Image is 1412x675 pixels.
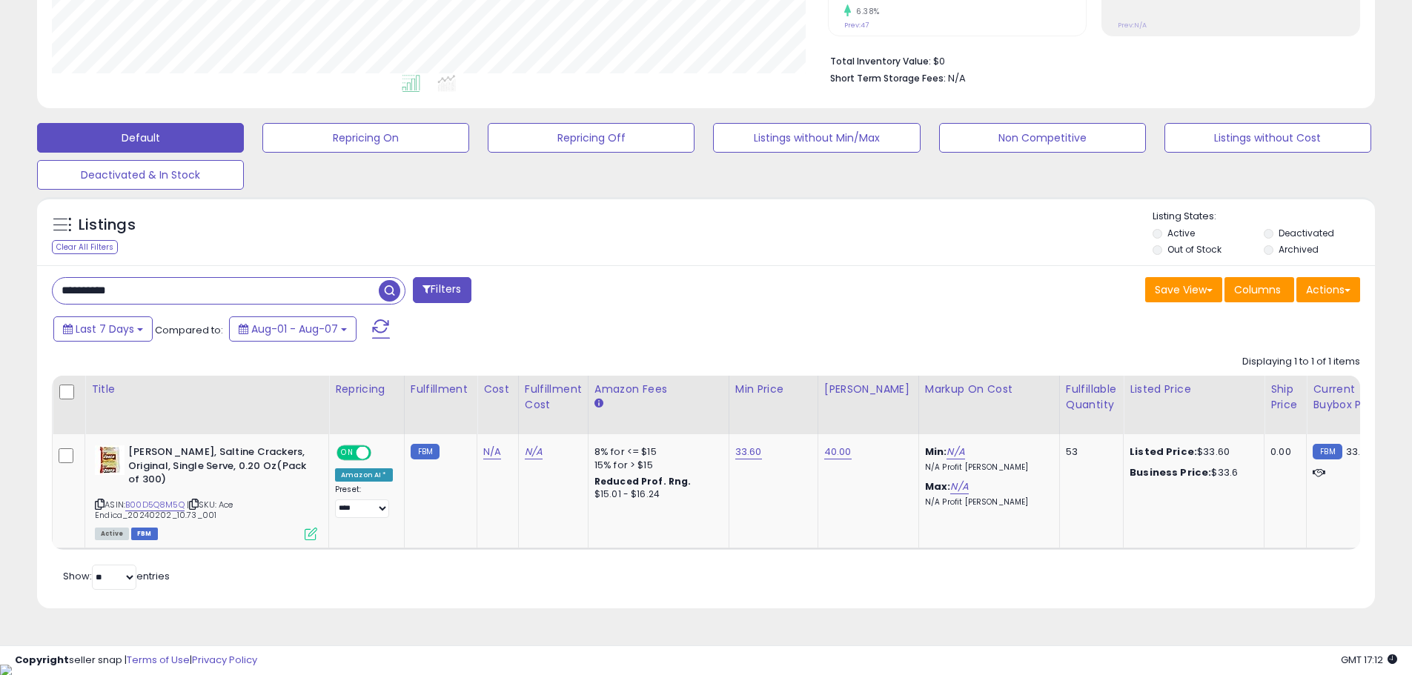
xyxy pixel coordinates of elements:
div: Title [91,382,322,397]
img: 51yIo7fghoL._SL40_.jpg [95,445,125,475]
div: Fulfillment [411,382,471,397]
div: Preset: [335,485,393,518]
a: B00D5Q8M5Q [125,499,185,511]
a: N/A [947,445,964,459]
div: ASIN: [95,445,317,539]
div: Markup on Cost [925,382,1053,397]
button: Listings without Cost [1164,123,1371,153]
span: Show: entries [63,569,170,583]
li: $0 [830,51,1349,69]
button: Actions [1296,277,1360,302]
label: Archived [1279,243,1319,256]
div: Ship Price [1270,382,1300,413]
p: N/A Profit [PERSON_NAME] [925,462,1048,473]
a: Terms of Use [127,653,190,667]
th: The percentage added to the cost of goods (COGS) that forms the calculator for Min & Max prices. [918,376,1059,434]
span: Columns [1234,282,1281,297]
a: N/A [950,479,968,494]
div: Cost [483,382,512,397]
button: Non Competitive [939,123,1146,153]
button: Last 7 Days [53,316,153,342]
div: Listed Price [1130,382,1258,397]
div: $33.6 [1130,466,1253,479]
div: Displaying 1 to 1 of 1 items [1242,355,1360,369]
b: [PERSON_NAME], Saltine Crackers, Original, Single Serve, 0.20 Oz(Pack of 300) [128,445,308,491]
div: Fulfillment Cost [525,382,582,413]
label: Out of Stock [1167,243,1222,256]
a: N/A [483,445,501,459]
small: Prev: 47 [844,21,869,30]
div: Amazon Fees [594,382,723,397]
span: FBM [131,528,158,540]
div: $33.60 [1130,445,1253,459]
div: Repricing [335,382,398,397]
button: Filters [413,277,471,303]
button: Aug-01 - Aug-07 [229,316,357,342]
p: Listing States: [1153,210,1375,224]
div: $15.01 - $16.24 [594,488,717,501]
button: Columns [1224,277,1294,302]
b: Business Price: [1130,465,1211,479]
div: Amazon AI * [335,468,393,482]
small: FBM [1313,444,1342,459]
div: seller snap | | [15,654,257,668]
small: 6.38% [851,6,880,17]
h5: Listings [79,215,136,236]
a: N/A [525,445,543,459]
strong: Copyright [15,653,69,667]
small: Prev: N/A [1118,21,1147,30]
b: Total Inventory Value: [830,55,931,67]
div: 53 [1066,445,1112,459]
span: OFF [369,447,393,459]
div: [PERSON_NAME] [824,382,912,397]
button: Repricing Off [488,123,695,153]
button: Save View [1145,277,1222,302]
div: Clear All Filters [52,240,118,254]
b: Short Term Storage Fees: [830,72,946,84]
div: 0.00 [1270,445,1295,459]
button: Default [37,123,244,153]
span: | SKU: Ace Endica_20240202_10.73_001 [95,499,233,521]
span: Compared to: [155,323,223,337]
label: Deactivated [1279,227,1334,239]
b: Min: [925,445,947,459]
div: Min Price [735,382,812,397]
button: Deactivated & In Stock [37,160,244,190]
span: 33.77 [1346,445,1371,459]
b: Listed Price: [1130,445,1197,459]
div: Current Buybox Price [1313,382,1389,413]
span: ON [338,447,357,459]
b: Max: [925,479,951,493]
small: Amazon Fees. [594,397,603,410]
div: 15% for > $15 [594,459,717,472]
a: 40.00 [824,445,852,459]
small: FBM [411,444,440,459]
a: 33.60 [735,445,762,459]
div: Fulfillable Quantity [1066,382,1117,413]
label: Active [1167,227,1195,239]
a: Privacy Policy [192,653,257,667]
span: Last 7 Days [76,322,134,336]
span: Aug-01 - Aug-07 [251,322,338,336]
span: All listings currently available for purchase on Amazon [95,528,129,540]
p: N/A Profit [PERSON_NAME] [925,497,1048,508]
button: Listings without Min/Max [713,123,920,153]
b: Reduced Prof. Rng. [594,475,692,488]
button: Repricing On [262,123,469,153]
span: N/A [948,71,966,85]
span: 2025-08-15 17:12 GMT [1341,653,1397,667]
div: 8% for <= $15 [594,445,717,459]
